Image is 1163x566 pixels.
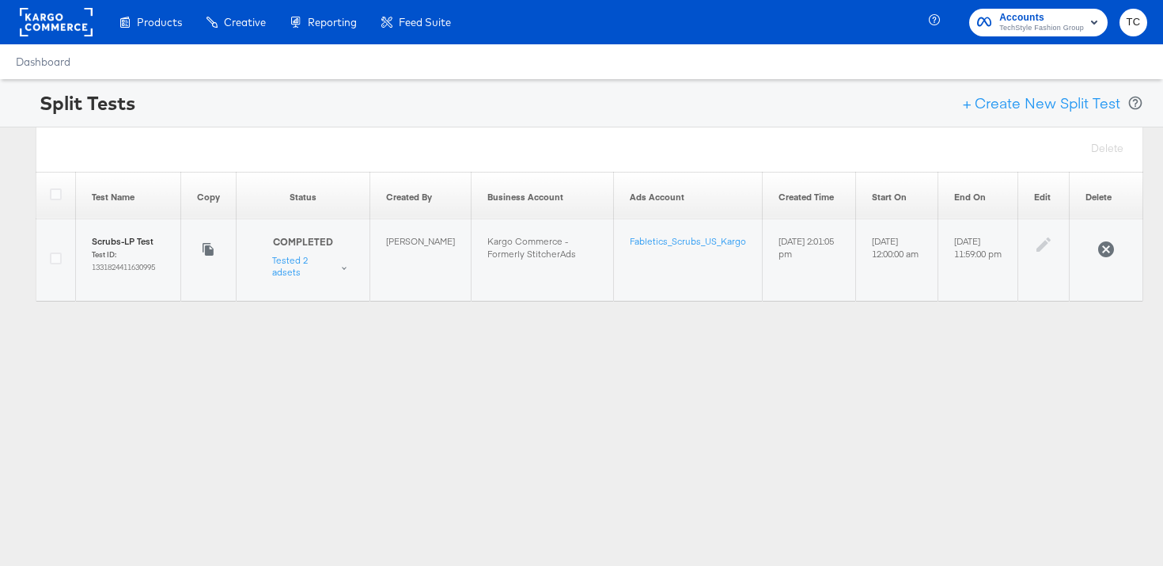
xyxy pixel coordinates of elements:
[856,219,938,302] td: [DATE] 12:00:00 am
[273,235,333,249] div: COMPLETED
[399,16,451,28] span: Feed Suite
[614,172,763,219] th: Ads Account
[92,249,116,260] strong: Test ID:
[76,172,181,219] th: Test Name
[272,254,335,279] div: Tested 2 adsets
[630,235,746,247] a: Fabletics_Scrubs_US_Kargo
[999,22,1084,35] span: TechStyle Fashion Group
[137,16,182,28] span: Products
[856,172,938,219] th: Start On
[471,172,614,219] th: Business Account
[763,219,856,302] td: [DATE] 2:01:05 pm
[369,219,471,302] td: [PERSON_NAME]
[40,89,135,116] div: Split Tests
[999,9,1084,26] span: Accounts
[938,172,1017,219] th: End On
[369,172,471,219] th: Created By
[1069,172,1142,219] th: Delete
[16,55,70,68] a: Dashboard
[252,191,354,203] div: Status
[1126,13,1141,32] span: TC
[92,249,155,272] small: 1331824411630995
[224,16,266,28] span: Creative
[308,16,357,28] span: Reporting
[180,172,236,219] th: Copy
[1119,9,1147,36] button: TC
[956,85,1127,120] button: + Create New Split Test
[969,9,1108,36] button: AccountsTechStyle Fashion Group
[92,235,165,248] span: Scrubs-LP Test
[1017,172,1069,219] th: Edit
[763,172,856,219] th: Created Time
[954,235,1002,260] div: [DATE] 11:59:00 pm
[471,219,614,302] td: Kargo Commerce - Formerly StitcherAds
